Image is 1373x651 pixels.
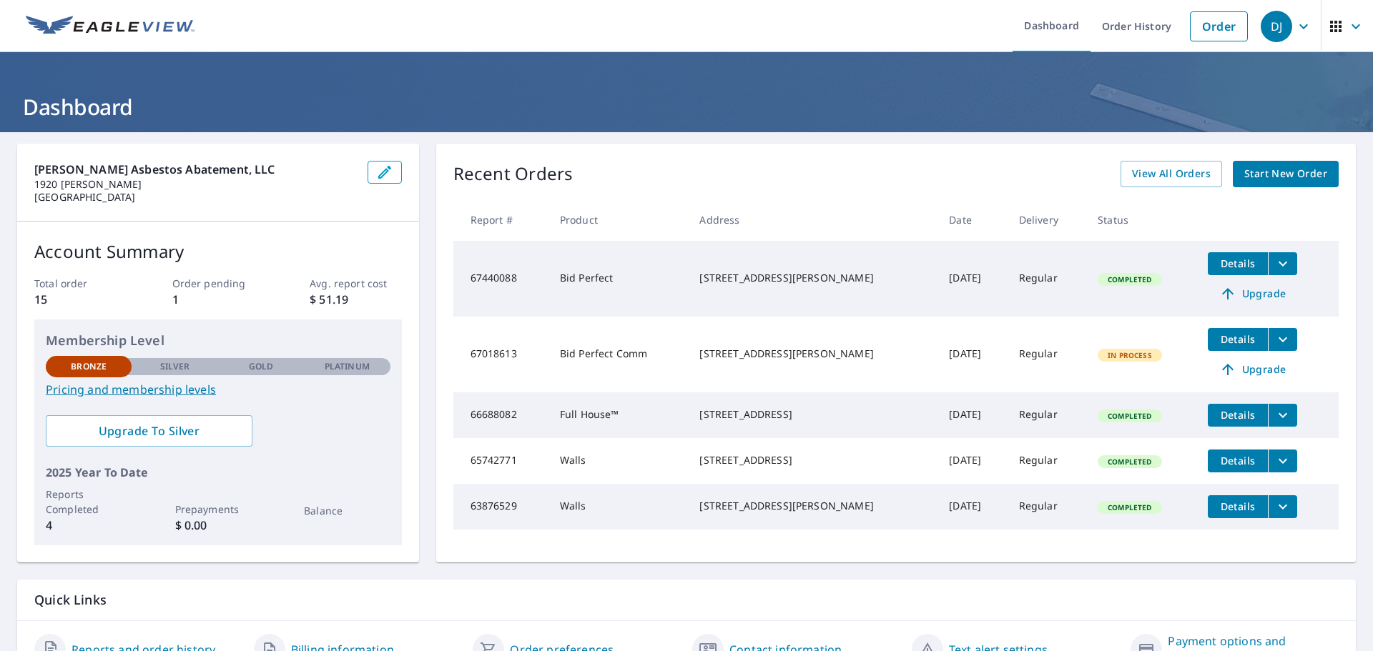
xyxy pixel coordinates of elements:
[548,392,689,438] td: Full House™
[34,239,402,264] p: Account Summary
[34,291,126,308] p: 15
[175,517,261,534] p: $ 0.00
[938,438,1007,484] td: [DATE]
[172,291,264,308] p: 1
[453,199,548,241] th: Report #
[325,360,370,373] p: Platinum
[453,438,548,484] td: 65742771
[1244,165,1327,183] span: Start New Order
[1099,502,1160,512] span: Completed
[1008,199,1086,241] th: Delivery
[249,360,273,373] p: Gold
[1216,332,1259,346] span: Details
[1008,241,1086,317] td: Regular
[46,517,132,534] p: 4
[1121,161,1222,187] a: View All Orders
[46,331,390,350] p: Membership Level
[57,423,241,439] span: Upgrade To Silver
[453,241,548,317] td: 67440088
[938,199,1007,241] th: Date
[699,407,926,422] div: [STREET_ADDRESS]
[310,291,401,308] p: $ 51.19
[1208,282,1297,305] a: Upgrade
[1208,252,1268,275] button: detailsBtn-67440088
[1268,449,1297,472] button: filesDropdownBtn-65742771
[46,415,252,447] a: Upgrade To Silver
[1216,500,1259,513] span: Details
[938,484,1007,530] td: [DATE]
[1233,161,1339,187] a: Start New Order
[688,199,938,241] th: Address
[1216,285,1289,302] span: Upgrade
[1268,252,1297,275] button: filesDropdownBtn-67440088
[71,360,107,373] p: Bronze
[26,16,195,37] img: EV Logo
[34,591,1339,609] p: Quick Links
[1008,317,1086,392] td: Regular
[172,276,264,291] p: Order pending
[699,271,926,285] div: [STREET_ADDRESS][PERSON_NAME]
[453,317,548,392] td: 67018613
[1190,11,1248,41] a: Order
[34,191,356,204] p: [GEOGRAPHIC_DATA]
[1268,328,1297,351] button: filesDropdownBtn-67018613
[548,484,689,530] td: Walls
[34,161,356,178] p: [PERSON_NAME] Asbestos Abatement, LLC
[1132,165,1211,183] span: View All Orders
[453,161,574,187] p: Recent Orders
[1208,495,1268,518] button: detailsBtn-63876529
[46,464,390,481] p: 2025 Year To Date
[1208,449,1268,472] button: detailsBtn-65742771
[548,199,689,241] th: Product
[938,317,1007,392] td: [DATE]
[160,360,190,373] p: Silver
[175,502,261,517] p: Prepayments
[34,276,126,291] p: Total order
[938,241,1007,317] td: [DATE]
[1261,11,1292,42] div: DJ
[1008,484,1086,530] td: Regular
[548,438,689,484] td: Walls
[34,178,356,191] p: 1920 [PERSON_NAME]
[699,347,926,361] div: [STREET_ADDRESS][PERSON_NAME]
[453,392,548,438] td: 66688082
[1208,404,1268,427] button: detailsBtn-66688082
[1268,495,1297,518] button: filesDropdownBtn-63876529
[1099,411,1160,421] span: Completed
[1208,328,1268,351] button: detailsBtn-67018613
[548,317,689,392] td: Bid Perfect Comm
[17,92,1356,121] h1: Dashboard
[938,392,1007,438] td: [DATE]
[1099,350,1161,360] span: In Process
[1216,408,1259,422] span: Details
[1086,199,1196,241] th: Status
[1208,358,1297,381] a: Upgrade
[304,503,390,518] p: Balance
[1216,454,1259,467] span: Details
[1268,404,1297,427] button: filesDropdownBtn-66688082
[46,381,390,398] a: Pricing and membership levels
[1008,438,1086,484] td: Regular
[1216,257,1259,270] span: Details
[1216,361,1289,378] span: Upgrade
[310,276,401,291] p: Avg. report cost
[46,487,132,517] p: Reports Completed
[699,499,926,513] div: [STREET_ADDRESS][PERSON_NAME]
[1099,457,1160,467] span: Completed
[453,484,548,530] td: 63876529
[548,241,689,317] td: Bid Perfect
[699,453,926,467] div: [STREET_ADDRESS]
[1008,392,1086,438] td: Regular
[1099,274,1160,284] span: Completed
